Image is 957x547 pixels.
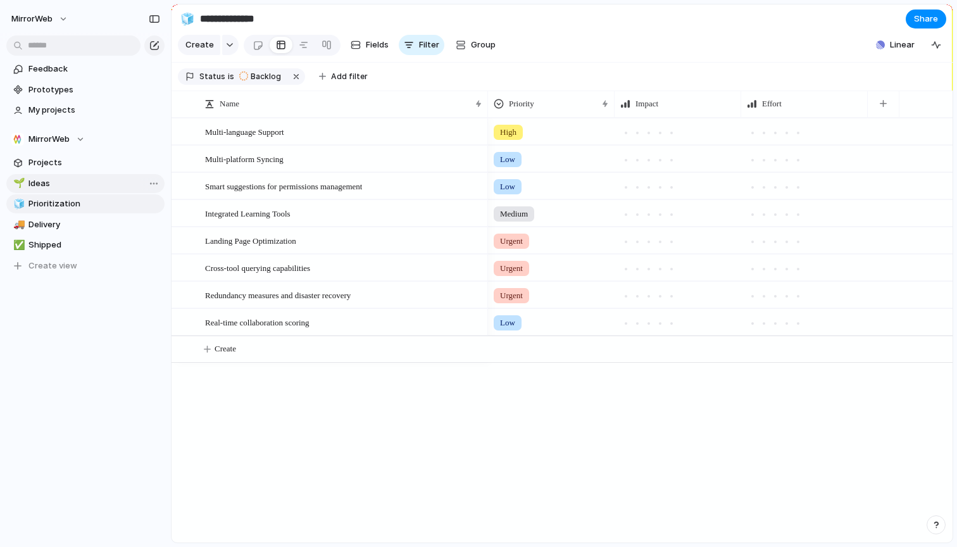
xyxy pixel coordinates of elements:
span: Low [500,153,515,166]
span: Share [914,13,938,25]
button: ✅ [11,239,24,251]
button: 🧊 [177,9,197,29]
span: Effort [762,97,782,110]
a: 🧊Prioritization [6,194,165,213]
a: Feedback [6,60,165,79]
a: Projects [6,153,165,172]
button: Filter [399,35,444,55]
span: Multi-language Support [205,124,284,139]
span: Backlog [251,71,281,82]
span: Low [500,317,515,329]
span: Add filter [331,71,368,82]
button: Share [906,9,946,28]
span: Landing Page Optimization [205,233,296,248]
span: Integrated Learning Tools [205,206,291,220]
span: Linear [890,39,915,51]
a: My projects [6,101,165,120]
button: 🚚 [11,218,24,231]
a: 🚚Delivery [6,215,165,234]
span: Prioritization [28,198,160,210]
a: 🌱Ideas [6,174,165,193]
button: Linear [871,35,920,54]
span: Fields [366,39,389,51]
span: High [500,126,516,139]
span: Urgent [500,235,523,248]
span: Create [215,343,236,355]
span: Delivery [28,218,160,231]
span: MirrorWeb [11,13,53,25]
button: Fields [346,35,394,55]
span: Urgent [500,289,523,302]
span: Real-time collaboration scoring [205,315,310,329]
span: Impact [635,97,658,110]
span: Create view [28,260,77,272]
span: Group [471,39,496,51]
span: Priority [509,97,534,110]
span: is [228,71,234,82]
span: MirrorWeb [28,133,70,146]
span: Multi-platform Syncing [205,151,284,166]
div: 🧊 [180,10,194,27]
span: Create [185,39,214,51]
span: Low [500,180,515,193]
span: Cross-tool querying capabilities [205,260,310,275]
button: 🌱 [11,177,24,190]
span: Feedback [28,63,160,75]
span: My projects [28,104,160,116]
div: 🌱 [13,176,22,191]
span: Shipped [28,239,160,251]
div: 🧊 [13,197,22,211]
div: 🚚 [13,217,22,232]
button: is [225,70,237,84]
button: Create [178,35,220,55]
button: Group [449,35,502,55]
a: Prototypes [6,80,165,99]
span: Urgent [500,262,523,275]
span: Ideas [28,177,160,190]
button: Create view [6,256,165,275]
button: Add filter [311,68,375,85]
div: ✅ [13,238,22,253]
button: MirrorWeb [6,130,165,149]
span: Projects [28,156,160,169]
a: ✅Shipped [6,236,165,255]
button: 🧊 [11,198,24,210]
button: MirrorWeb [6,9,75,29]
span: Redundancy measures and disaster recovery [205,287,351,302]
span: Name [220,97,239,110]
span: Smart suggestions for permissions management [205,179,362,193]
span: Prototypes [28,84,160,96]
span: Status [199,71,225,82]
button: Backlog [235,70,289,84]
span: Medium [500,208,528,220]
span: Filter [419,39,439,51]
